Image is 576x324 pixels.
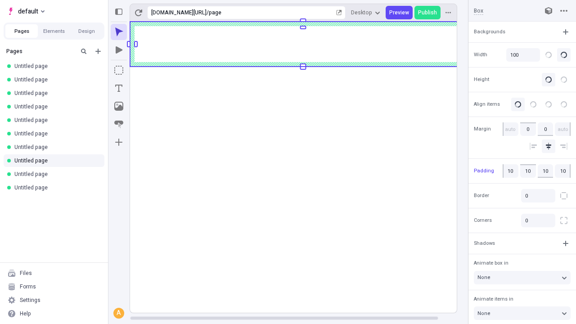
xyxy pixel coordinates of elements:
span: Width [474,51,487,58]
span: Padding [474,167,494,175]
button: Align left [526,139,540,153]
div: / [207,9,209,16]
span: None [477,274,490,281]
button: Top [511,98,525,111]
span: Height [474,76,489,83]
div: Help [20,310,31,317]
span: Animate items in [474,295,513,303]
div: Untitled page [14,171,97,178]
button: Space between [557,98,571,111]
button: Select site [4,4,48,18]
button: Text [111,80,127,96]
button: Publish [414,6,441,19]
button: Box [111,62,127,78]
button: Auto [542,73,555,86]
button: Add new [93,46,103,57]
button: Button [111,116,127,132]
input: auto [503,122,518,136]
input: auto [520,122,536,136]
input: auto [555,122,571,136]
span: Publish [418,9,437,16]
div: A [114,309,123,318]
button: Elements [38,24,70,38]
span: Preview [389,9,409,16]
button: Stretch [557,73,571,86]
div: Untitled page [14,157,97,164]
span: Corners [474,217,492,225]
button: Preview [386,6,413,19]
input: Box [474,7,533,15]
button: Image [111,98,127,114]
span: Align items [474,100,500,108]
button: Desktop [347,6,384,19]
span: Border [474,192,489,200]
div: Pages [6,48,75,55]
button: Pages [5,24,38,38]
div: Untitled page [14,103,97,110]
button: Pixels [542,48,555,62]
button: Align center [542,139,555,153]
div: Files [20,270,32,277]
button: None [474,306,571,320]
div: [URL][DOMAIN_NAME] [151,9,207,16]
div: Untitled page [14,63,97,70]
div: Untitled page [14,184,97,191]
button: Design [70,24,103,38]
div: Untitled page [14,76,97,83]
span: Desktop [351,9,372,16]
span: Backgrounds [474,28,505,36]
input: auto [538,122,553,136]
span: default [18,6,38,17]
div: Untitled page [14,130,97,137]
div: Forms [20,283,36,290]
span: Shadows [474,239,495,247]
button: Align right [557,139,571,153]
button: Bottom [542,98,555,111]
button: Percentage [557,48,571,62]
button: Middle [526,98,540,111]
div: Untitled page [14,90,97,97]
span: None [477,310,490,317]
div: Settings [20,297,40,304]
button: None [474,271,571,284]
span: Animate box in [474,259,508,267]
div: Untitled page [14,144,97,151]
span: Margin [474,126,491,133]
div: Untitled page [14,117,97,124]
div: page [209,9,334,16]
